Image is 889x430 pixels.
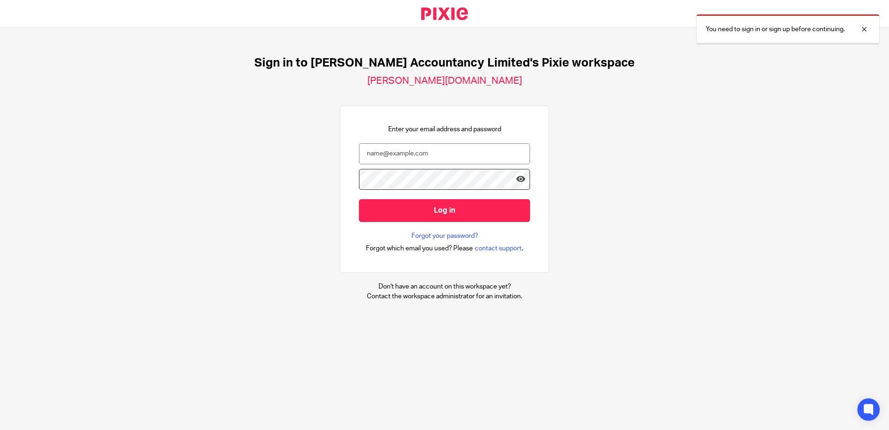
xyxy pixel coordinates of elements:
[388,125,501,134] p: Enter your email address and password
[411,231,478,241] a: Forgot your password?
[366,243,524,254] div: .
[366,244,473,253] span: Forgot which email you used? Please
[254,56,635,70] h1: Sign in to [PERSON_NAME] Accountancy Limited's Pixie workspace
[359,199,530,222] input: Log in
[367,75,522,87] h2: [PERSON_NAME][DOMAIN_NAME]
[706,25,845,34] p: You need to sign in or sign up before continuing.
[359,143,530,164] input: name@example.com
[475,244,522,253] span: contact support
[367,292,522,301] p: Contact the workspace administrator for an invitation.
[367,282,522,291] p: Don't have an account on this workspace yet?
